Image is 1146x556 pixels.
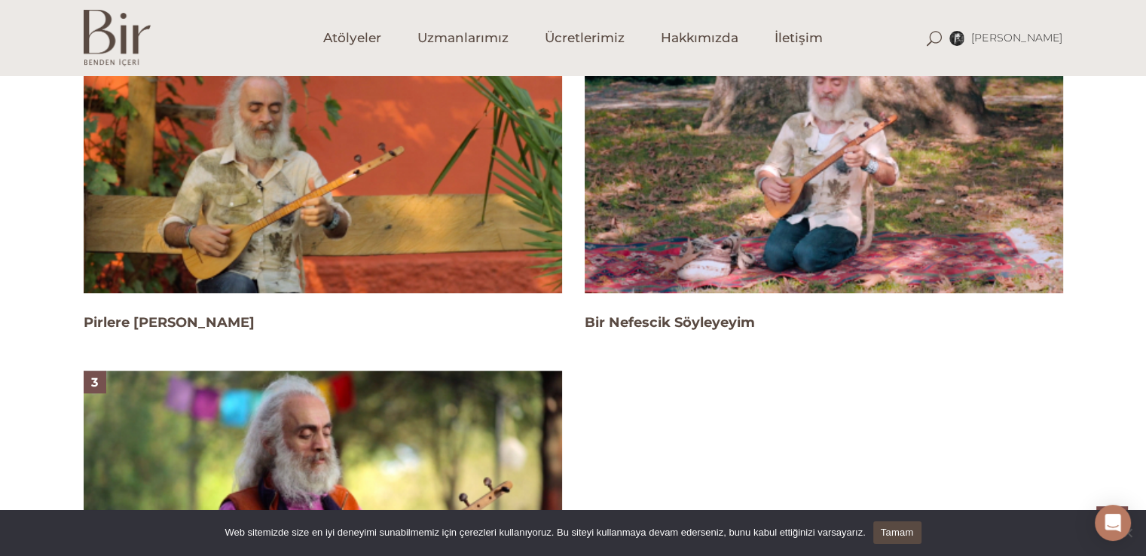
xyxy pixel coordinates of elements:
[775,29,823,47] span: İletişim
[873,521,921,544] a: Tamam
[91,375,98,390] span: 3
[661,29,738,47] span: Hakkımızda
[585,313,1063,332] h4: Bir Nefescik Söyleyeyim
[323,29,381,47] span: Atölyeler
[84,313,562,332] h4: Pirlere [PERSON_NAME]
[545,29,625,47] span: Ücretlerimiz
[971,31,1063,44] span: [PERSON_NAME]
[1095,505,1131,541] div: Open Intercom Messenger
[225,525,865,540] span: Web sitemizde size en iyi deneyimi sunabilmemiz için çerezleri kullanıyoruz. Bu siteyi kullanmaya...
[417,29,509,47] span: Uzmanlarımız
